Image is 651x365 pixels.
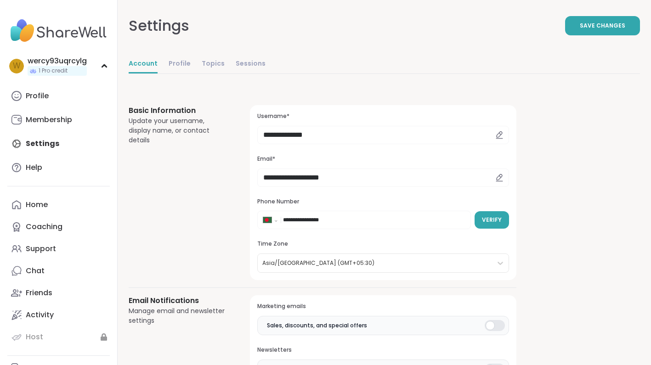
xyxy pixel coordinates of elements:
[26,163,42,173] div: Help
[7,15,110,47] img: ShareWell Nav Logo
[267,321,367,330] span: Sales, discounts, and special offers
[26,266,45,276] div: Chat
[129,15,189,37] div: Settings
[7,109,110,131] a: Membership
[26,310,54,320] div: Activity
[129,116,228,145] div: Update your username, display name, or contact details
[257,346,509,354] h3: Newsletters
[7,194,110,216] a: Home
[7,157,110,179] a: Help
[7,85,110,107] a: Profile
[26,288,52,298] div: Friends
[7,326,110,348] a: Host
[257,155,509,163] h3: Email*
[26,332,43,342] div: Host
[7,238,110,260] a: Support
[26,200,48,210] div: Home
[26,91,49,101] div: Profile
[39,67,68,75] span: 1 Pro credit
[26,115,72,125] div: Membership
[202,55,225,73] a: Topics
[7,216,110,238] a: Coaching
[257,240,509,248] h3: Time Zone
[565,16,640,35] button: Save Changes
[257,303,509,310] h3: Marketing emails
[7,304,110,326] a: Activity
[26,244,56,254] div: Support
[129,306,228,326] div: Manage email and newsletter settings
[13,60,21,72] span: w
[236,55,266,73] a: Sessions
[475,211,509,229] button: Verify
[129,105,228,116] h3: Basic Information
[129,295,228,306] h3: Email Notifications
[257,198,509,206] h3: Phone Number
[129,55,158,73] a: Account
[28,56,87,66] div: wercy93uqrcylg
[26,222,62,232] div: Coaching
[482,216,502,224] span: Verify
[7,260,110,282] a: Chat
[169,55,191,73] a: Profile
[7,282,110,304] a: Friends
[257,112,509,120] h3: Username*
[580,22,625,30] span: Save Changes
